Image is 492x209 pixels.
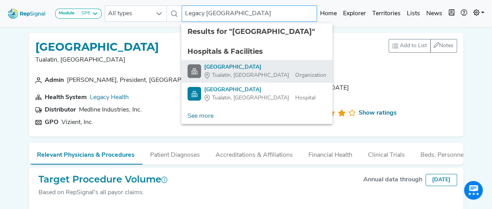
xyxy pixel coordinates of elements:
[45,105,76,115] div: Distributor
[187,46,326,57] div: Hospitals & Facilities
[59,11,75,16] strong: Module
[90,93,129,102] div: Legacy Health
[29,143,142,165] button: Relevant Physicians & Procedures
[212,94,289,102] span: Tualatin, [GEOGRAPHIC_DATA]
[187,86,326,102] a: [GEOGRAPHIC_DATA]Tualatin, [GEOGRAPHIC_DATA]Hospital
[182,5,317,22] input: Search a physician or facility
[329,83,349,93] div: [DATE]
[204,86,315,94] div: [GEOGRAPHIC_DATA]
[45,118,58,127] div: GPO
[204,71,326,80] div: Organization
[79,105,142,115] div: Medline Industries, Inc.
[45,76,64,85] div: Admin
[400,42,427,50] span: Add to List
[181,108,220,124] a: See more
[39,188,168,197] div: Based on RepSignal's all payor claims.
[204,63,326,71] div: [GEOGRAPHIC_DATA]
[78,11,90,17] div: SPE
[181,60,333,83] li: Legacy Meridian Park Hospital
[423,6,445,21] a: News
[67,76,209,85] div: [PERSON_NAME], President, [GEOGRAPHIC_DATA]
[187,64,201,78] img: Facility Search Icon
[187,63,326,80] a: [GEOGRAPHIC_DATA]Tualatin, [GEOGRAPHIC_DATA]Organization
[187,87,201,101] img: Hospital Search Icon
[363,175,422,184] div: Annual data through
[360,143,413,164] button: Clinical Trials
[212,71,289,80] span: Tualatin, [GEOGRAPHIC_DATA]
[105,6,152,21] span: All types
[90,94,129,101] a: Legacy Health
[445,6,458,21] button: Intel Book
[317,6,340,21] a: Home
[61,118,93,127] div: Vizient, Inc.
[389,39,431,53] button: Add to List
[35,55,159,65] p: Tualatin, [GEOGRAPHIC_DATA]
[187,27,315,36] span: Results for "[GEOGRAPHIC_DATA]"
[430,39,457,53] button: Notes
[208,143,301,164] button: Accreditations & Affiliations
[204,94,315,102] div: Hospital
[439,43,453,49] span: Notes
[55,9,102,19] button: ModuleSPE
[35,41,159,54] h1: [GEOGRAPHIC_DATA]
[404,6,423,21] a: Lists
[359,108,397,118] a: Show ratings
[181,83,333,105] li: Legacy Meridian Park Medical Center
[340,6,369,21] a: Explorer
[67,76,209,85] div: Joseph Yoder, President, Willamette Valley Region
[39,174,168,185] h2: Target Procedure Volume
[389,39,457,53] div: toolbar
[425,174,457,186] div: [DATE]
[369,6,404,21] a: Territories
[301,143,360,164] button: Financial Health
[142,143,208,164] button: Patient Diagnoses
[45,93,87,102] div: Health System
